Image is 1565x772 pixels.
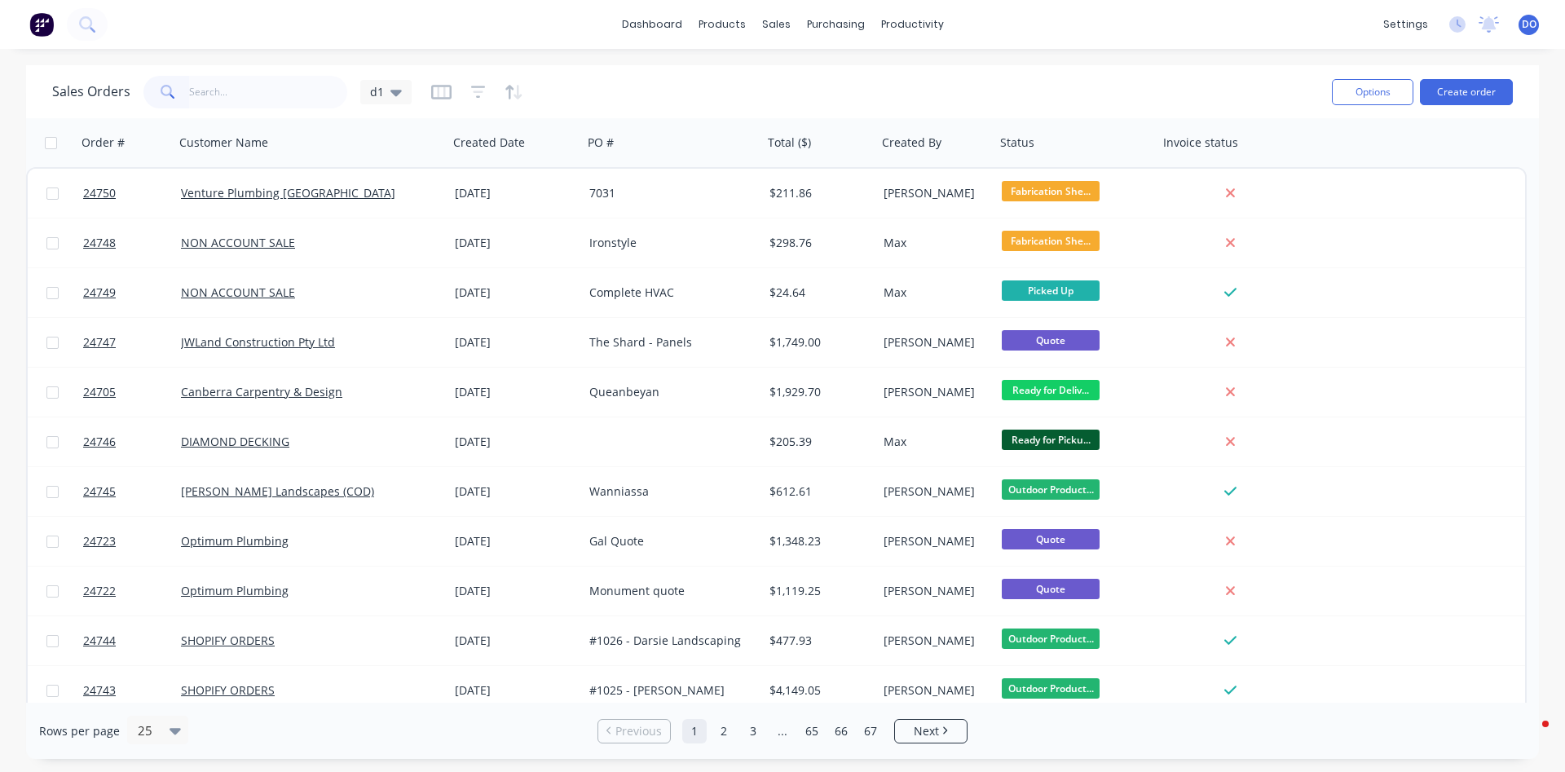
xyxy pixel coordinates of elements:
div: $4,149.05 [769,682,866,699]
a: NON ACCOUNT SALE [181,285,295,300]
div: [PERSON_NAME] [884,384,984,400]
a: [PERSON_NAME] Landscapes (COD) [181,483,374,499]
div: [PERSON_NAME] [884,185,984,201]
div: $298.76 [769,235,866,251]
div: productivity [873,12,952,37]
div: [DATE] [455,235,576,251]
span: 24743 [83,682,116,699]
span: Outdoor Product... [1002,629,1100,649]
a: 24746 [83,417,181,466]
div: Queanbeyan [589,384,748,400]
div: $612.61 [769,483,866,500]
span: Picked Up [1002,280,1100,301]
div: Total ($) [768,135,811,151]
div: Created Date [453,135,525,151]
ul: Pagination [591,719,974,743]
div: Max [884,235,984,251]
a: SHOPIFY ORDERS [181,633,275,648]
a: Previous page [598,723,670,739]
a: 24748 [83,218,181,267]
a: 24743 [83,666,181,715]
div: Customer Name [179,135,268,151]
a: dashboard [614,12,690,37]
span: Ready for Deliv... [1002,380,1100,400]
a: 24723 [83,517,181,566]
div: [DATE] [455,533,576,549]
div: Monument quote [589,583,748,599]
div: $1,348.23 [769,533,866,549]
div: Complete HVAC [589,285,748,301]
div: $1,929.70 [769,384,866,400]
a: Page 67 [858,719,883,743]
img: Factory [29,12,54,37]
span: Next [914,723,939,739]
a: 24745 [83,467,181,516]
a: Page 66 [829,719,853,743]
div: [DATE] [455,483,576,500]
div: PO # [588,135,614,151]
a: 24705 [83,368,181,417]
span: 24723 [83,533,116,549]
span: 24750 [83,185,116,201]
span: 24705 [83,384,116,400]
span: Fabrication She... [1002,181,1100,201]
div: Gal Quote [589,533,748,549]
div: [PERSON_NAME] [884,533,984,549]
div: $1,119.25 [769,583,866,599]
span: 24747 [83,334,116,351]
div: [DATE] [455,583,576,599]
div: $477.93 [769,633,866,649]
span: 24722 [83,583,116,599]
div: [PERSON_NAME] [884,483,984,500]
div: Created By [882,135,941,151]
div: Max [884,434,984,450]
div: settings [1375,12,1436,37]
div: 7031 [589,185,748,201]
span: d1 [370,83,384,100]
h1: Sales Orders [52,84,130,99]
div: [PERSON_NAME] [884,682,984,699]
span: Rows per page [39,723,120,739]
div: Invoice status [1163,135,1238,151]
a: DIAMOND DECKING [181,434,289,449]
div: $211.86 [769,185,866,201]
span: Outdoor Product... [1002,678,1100,699]
div: #1026 - Darsie Landscaping [589,633,748,649]
div: products [690,12,754,37]
a: Page 3 [741,719,765,743]
div: [DATE] [455,682,576,699]
div: Ironstyle [589,235,748,251]
button: Create order [1420,79,1513,105]
span: Fabrication She... [1002,231,1100,251]
div: [DATE] [455,384,576,400]
input: Search... [189,76,348,108]
a: 24749 [83,268,181,317]
span: 24746 [83,434,116,450]
span: Quote [1002,330,1100,351]
a: NON ACCOUNT SALE [181,235,295,250]
div: $24.64 [769,285,866,301]
a: Jump forward [770,719,795,743]
div: $1,749.00 [769,334,866,351]
div: Order # [82,135,125,151]
div: [DATE] [455,185,576,201]
div: Wanniassa [589,483,748,500]
div: [DATE] [455,285,576,301]
iframe: Intercom live chat [1510,717,1549,756]
span: 24748 [83,235,116,251]
div: sales [754,12,799,37]
span: 24745 [83,483,116,500]
div: The Shard - Panels [589,334,748,351]
span: 24749 [83,285,116,301]
div: [DATE] [455,633,576,649]
div: [DATE] [455,334,576,351]
a: Page 65 [800,719,824,743]
a: Venture Plumbing [GEOGRAPHIC_DATA] [181,185,395,201]
div: Max [884,285,984,301]
a: 24747 [83,318,181,367]
div: Status [1000,135,1034,151]
a: Canberra Carpentry & Design [181,384,342,399]
div: [PERSON_NAME] [884,583,984,599]
span: Outdoor Product... [1002,479,1100,500]
div: #1025 - [PERSON_NAME] [589,682,748,699]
